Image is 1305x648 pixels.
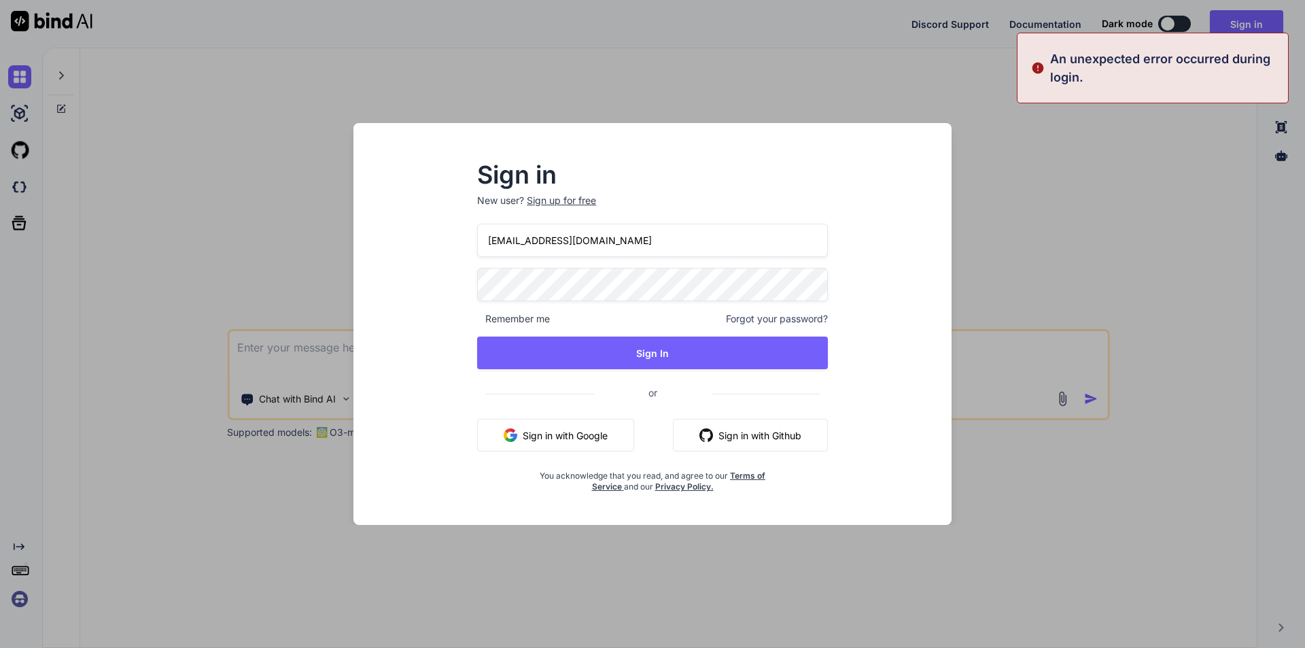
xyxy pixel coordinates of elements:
[655,481,714,492] a: Privacy Policy.
[1050,50,1280,86] p: An unexpected error occurred during login.
[536,462,769,492] div: You acknowledge that you read, and agree to our and our
[673,419,828,451] button: Sign in with Github
[726,312,828,326] span: Forgot your password?
[527,194,596,207] div: Sign up for free
[594,376,712,409] span: or
[699,428,713,442] img: github
[504,428,517,442] img: google
[477,164,828,186] h2: Sign in
[477,312,550,326] span: Remember me
[477,224,828,257] input: Login or Email
[477,194,828,224] p: New user?
[1031,50,1045,86] img: alert
[477,337,828,369] button: Sign In
[477,419,634,451] button: Sign in with Google
[592,471,766,492] a: Terms of Service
